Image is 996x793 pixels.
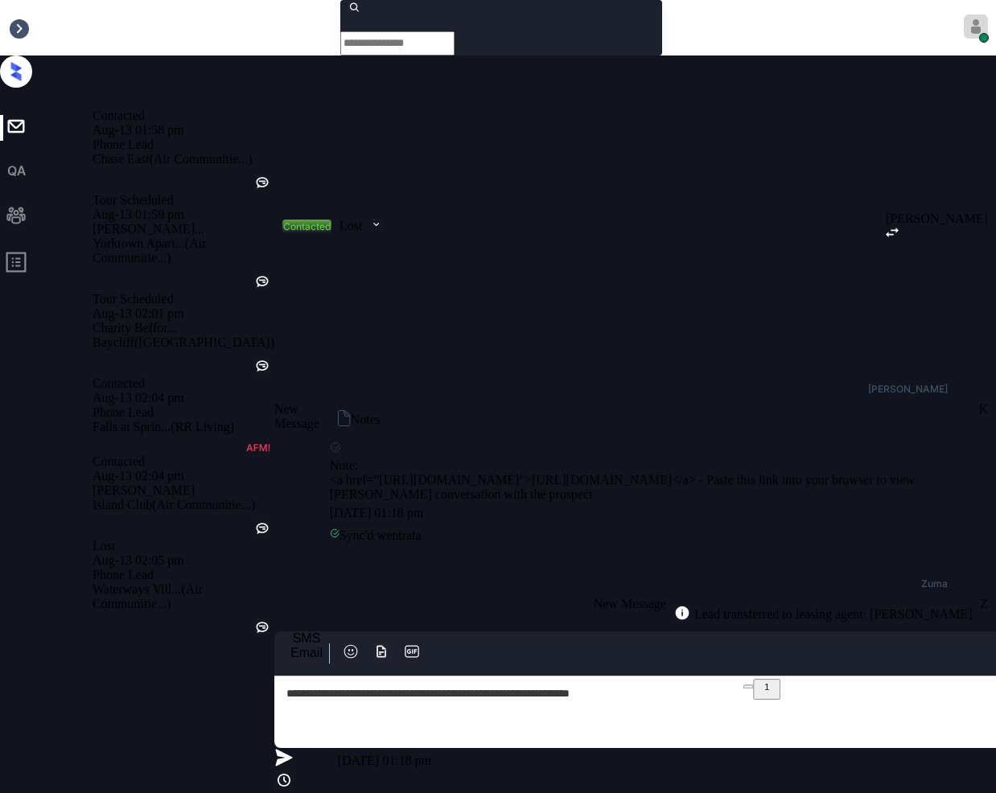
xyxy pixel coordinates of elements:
img: Kelsey was silent [254,619,270,635]
div: Zuma [921,579,948,589]
div: Contacted [283,220,331,232]
div: AFM not sent [246,442,270,454]
div: Falls at Sprin... (RR Living) [93,420,274,434]
div: Charity Beffor... [93,321,274,335]
div: Lost [340,219,362,233]
div: <a href="[URL][DOMAIN_NAME]">[URL][DOMAIN_NAME]</a> - Paste this link into your browser to view [... [330,473,979,502]
div: Contacted [93,109,274,123]
div: Baycliff ([GEOGRAPHIC_DATA]) [93,335,274,350]
img: icon-zuma [404,643,420,659]
div: Kelsey was silent [254,619,270,638]
div: Chase East (Air Communitie...) [93,152,274,166]
img: AFM not sent [246,444,270,452]
div: Contacted [93,454,274,469]
span: profile [5,251,27,279]
div: Island Club (Air Communitie...) [93,498,274,512]
img: icon-zuma [674,605,690,621]
img: Kelsey was silent [254,175,270,191]
div: Phone Lead [93,405,274,420]
img: icon-zuma [343,643,359,659]
div: SMS [290,631,323,646]
img: icon-zuma [370,217,382,232]
span: New Message [594,597,666,610]
div: Phone Lead [93,138,274,152]
img: icon-zuma [338,410,351,426]
div: Email [290,646,323,660]
div: [PERSON_NAME] [886,212,988,226]
div: Sync'd w entrata [330,524,979,547]
button: icon-zuma [370,643,393,663]
div: Aug-13 01:59 pm [93,207,274,222]
img: icon-zuma [886,228,899,237]
div: Kelsey was silent [254,175,270,193]
div: [PERSON_NAME] [93,483,274,498]
img: icon-zuma [274,748,294,767]
div: K [978,402,988,417]
img: icon-zuma [274,770,294,790]
div: Inbox [8,21,38,35]
img: icon-zuma [330,442,341,453]
img: icon-zuma [373,643,389,659]
div: Lost [93,539,274,553]
div: Lead transferred to leasing agent: [PERSON_NAME] [690,607,972,622]
div: Yorktown Apart... (Air Communitie...) [93,236,274,265]
div: [PERSON_NAME]... [93,222,274,236]
div: Contacted [93,376,274,391]
div: [DATE] 01:18 pm [330,502,979,524]
div: Kelsey was silent [254,273,270,292]
div: Aug-13 02:04 pm [93,469,274,483]
div: Notes [351,413,381,427]
div: Aug-13 02:01 pm [93,306,274,321]
img: Kelsey was silent [254,358,270,374]
div: Note: [330,458,979,473]
span: New Message [274,402,319,430]
div: Kelsey was silent [254,358,270,376]
div: Z [980,597,988,611]
div: Aug-13 02:04 pm [93,391,274,405]
div: Tour Scheduled [93,292,274,306]
div: Phone Lead [93,568,274,582]
div: Tour Scheduled [93,193,274,207]
div: Waterways Vill... (Air Communitie...) [93,582,274,611]
div: [PERSON_NAME] [868,384,948,394]
button: icon-zuma [340,643,362,663]
div: Kelsey was silent [254,520,270,539]
img: Kelsey was silent [254,273,270,290]
div: Aug-13 02:05 pm [93,553,274,568]
img: avatar [964,14,988,39]
img: Kelsey was silent [254,520,270,536]
button: icon-zuma [401,643,423,663]
div: Aug-13 01:58 pm [93,123,274,138]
